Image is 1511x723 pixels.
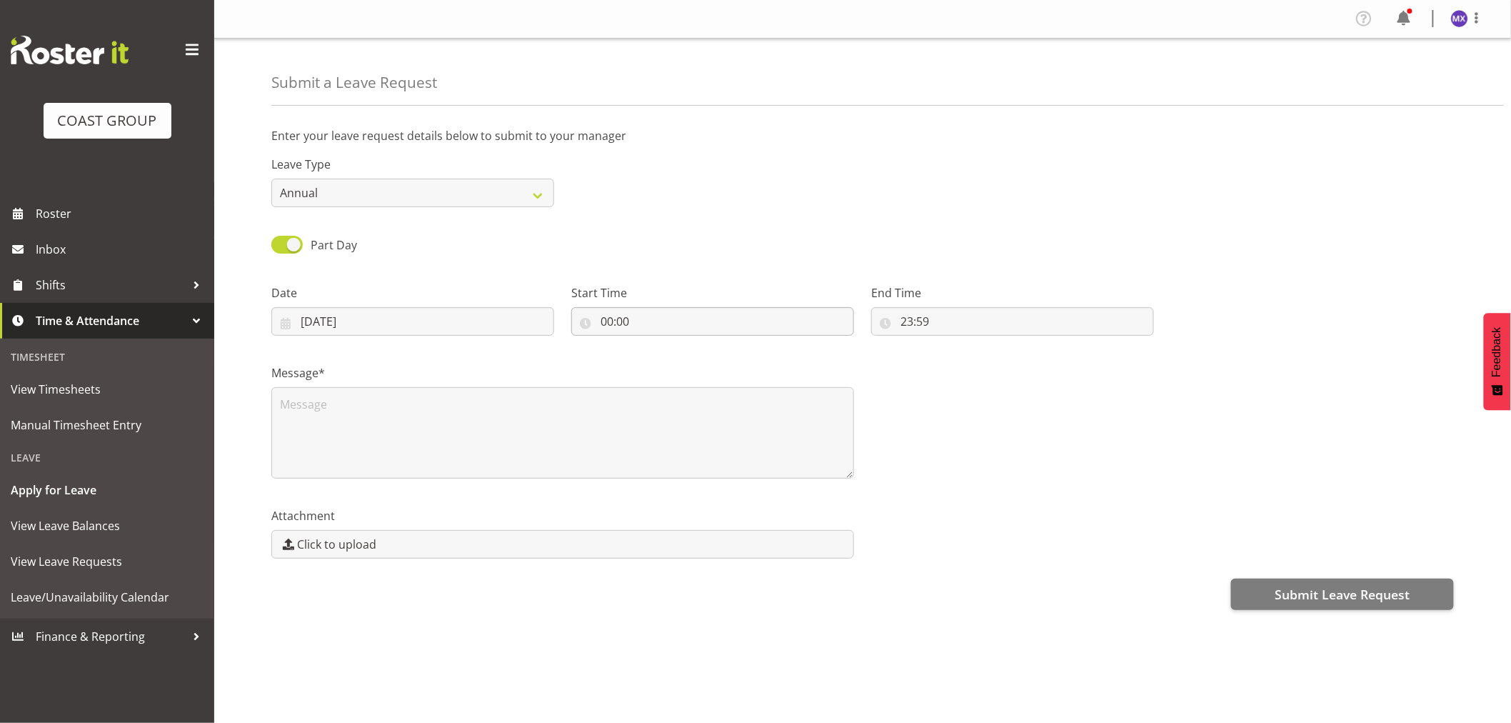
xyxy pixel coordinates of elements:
[4,544,211,579] a: View Leave Requests
[271,507,854,524] label: Attachment
[11,36,129,64] img: Rosterit website logo
[11,515,204,537] span: View Leave Balances
[11,379,204,400] span: View Timesheets
[571,284,854,301] label: Start Time
[4,579,211,615] a: Leave/Unavailability Calendar
[311,237,357,253] span: Part Day
[271,307,554,336] input: Click to select...
[11,479,204,501] span: Apply for Leave
[1491,327,1504,377] span: Feedback
[1451,10,1468,27] img: michelle-xiang8229.jpg
[271,364,854,382] label: Message*
[11,414,204,436] span: Manual Timesheet Entry
[11,551,204,572] span: View Leave Requests
[297,536,376,553] span: Click to upload
[36,239,207,260] span: Inbox
[4,472,211,508] a: Apply for Leave
[4,443,211,472] div: Leave
[871,284,1154,301] label: End Time
[571,307,854,336] input: Click to select...
[11,587,204,608] span: Leave/Unavailability Calendar
[36,274,186,296] span: Shifts
[36,310,186,331] span: Time & Attendance
[1275,585,1410,604] span: Submit Leave Request
[36,626,186,647] span: Finance & Reporting
[271,74,437,91] h4: Submit a Leave Request
[271,127,1454,144] p: Enter your leave request details below to submit to your manager
[36,203,207,224] span: Roster
[4,508,211,544] a: View Leave Balances
[271,284,554,301] label: Date
[1484,313,1511,410] button: Feedback - Show survey
[271,156,554,173] label: Leave Type
[4,342,211,372] div: Timesheet
[1231,579,1454,610] button: Submit Leave Request
[4,372,211,407] a: View Timesheets
[4,407,211,443] a: Manual Timesheet Entry
[871,307,1154,336] input: Click to select...
[58,110,157,131] div: COAST GROUP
